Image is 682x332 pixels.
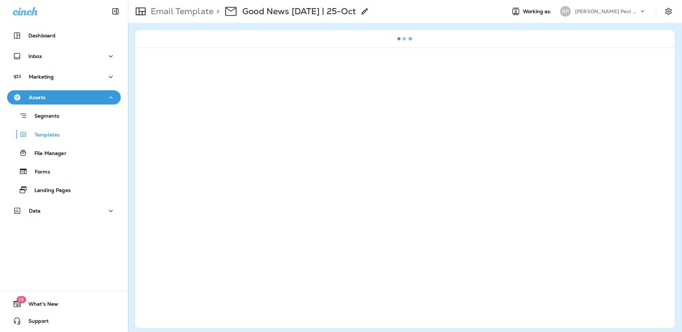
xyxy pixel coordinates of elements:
p: Good News [DATE] | 25-Oct [242,6,356,17]
div: Good News Friday | 25-Oct [242,6,356,17]
button: Templates [7,127,121,142]
p: Assets [29,95,45,100]
button: Inbox [7,49,121,63]
button: Forms [7,164,121,179]
button: Dashboard [7,28,121,43]
button: 19What's New [7,297,121,311]
p: Landing Pages [27,187,71,194]
button: Collapse Sidebar [105,4,125,18]
span: What's New [21,301,58,310]
p: Dashboard [28,33,55,38]
span: Support [21,318,49,327]
button: File Manager [7,145,121,160]
p: Data [29,208,41,214]
p: Segments [27,113,59,120]
p: Marketing [29,74,54,80]
button: Landing Pages [7,182,121,197]
p: File Manager [27,150,66,157]
div: RP [560,6,571,17]
p: Forms [28,169,50,176]
button: Assets [7,90,121,105]
p: Inbox [28,53,42,59]
p: Templates [27,132,60,139]
button: Data [7,204,121,218]
p: Email Template [148,6,213,17]
button: Segments [7,108,121,123]
span: 19 [16,296,26,303]
span: Working as: [523,9,553,15]
p: [PERSON_NAME] Pest Solutions [575,9,639,14]
p: > [213,6,220,17]
button: Settings [662,5,675,18]
button: Support [7,314,121,328]
button: Marketing [7,70,121,84]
